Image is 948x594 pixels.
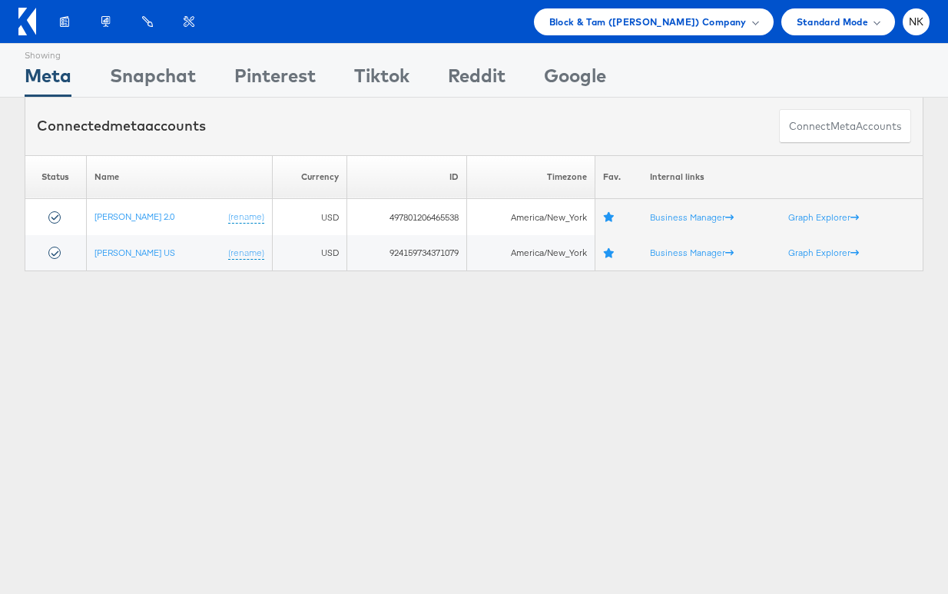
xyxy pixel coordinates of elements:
[110,62,196,97] div: Snapchat
[347,199,466,235] td: 497801206465538
[347,155,466,199] th: ID
[448,62,505,97] div: Reddit
[544,62,606,97] div: Google
[228,247,264,260] a: (rename)
[779,109,911,144] button: ConnectmetaAccounts
[797,14,868,30] span: Standard Mode
[25,62,71,97] div: Meta
[37,116,206,136] div: Connected accounts
[549,14,747,30] span: Block & Tam ([PERSON_NAME]) Company
[909,17,924,27] span: NK
[354,62,409,97] div: Tiktok
[94,247,175,258] a: [PERSON_NAME] US
[466,199,595,235] td: America/New_York
[830,119,856,134] span: meta
[110,117,145,134] span: meta
[94,211,174,222] a: [PERSON_NAME] 2.0
[347,235,466,271] td: 924159734371079
[272,199,347,235] td: USD
[650,211,734,223] a: Business Manager
[228,211,264,224] a: (rename)
[86,155,272,199] th: Name
[272,235,347,271] td: USD
[788,247,859,258] a: Graph Explorer
[25,155,87,199] th: Status
[25,44,71,62] div: Showing
[650,247,734,258] a: Business Manager
[466,155,595,199] th: Timezone
[234,62,316,97] div: Pinterest
[272,155,347,199] th: Currency
[466,235,595,271] td: America/New_York
[788,211,859,223] a: Graph Explorer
